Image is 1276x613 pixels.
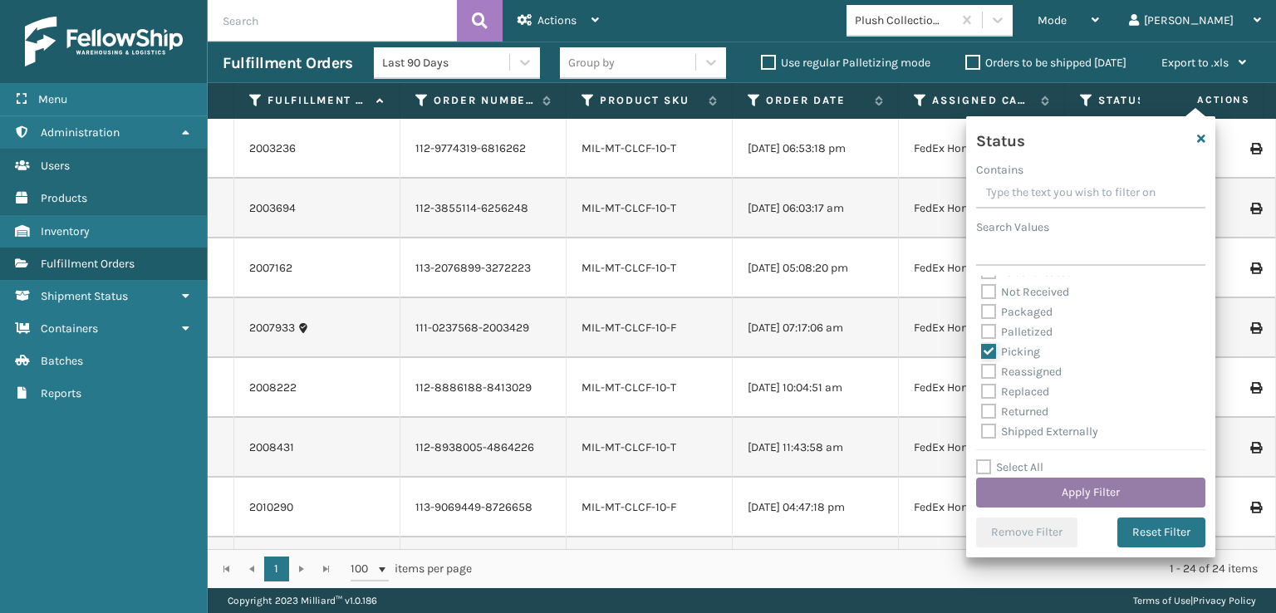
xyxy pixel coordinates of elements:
[932,93,1033,108] label: Assigned Carrier Service
[899,358,1065,418] td: FedEx Home Delivery
[1117,517,1205,547] button: Reset Filter
[976,460,1043,474] label: Select All
[400,537,567,597] td: 114-0176459-6549865
[1145,86,1260,114] span: Actions
[981,325,1053,339] label: Palletized
[41,257,135,271] span: Fulfillment Orders
[733,119,899,179] td: [DATE] 06:53:18 pm
[761,56,930,70] label: Use regular Palletizing mode
[582,261,676,275] a: MIL-MT-CLCF-10-T
[41,125,120,140] span: Administration
[981,365,1062,379] label: Reassigned
[495,561,1258,577] div: 1 - 24 of 24 items
[733,179,899,238] td: [DATE] 06:03:17 am
[582,201,676,215] a: MIL-MT-CLCF-10-T
[1250,502,1260,513] i: Print Label
[41,321,98,336] span: Containers
[351,561,375,577] span: 100
[400,358,567,418] td: 112-8886188-8413029
[249,140,296,157] a: 2003236
[249,260,292,277] a: 2007162
[600,93,700,108] label: Product SKU
[400,119,567,179] td: 112-9774319-6816262
[249,439,294,456] a: 2008431
[981,285,1069,299] label: Not Received
[1133,588,1256,613] div: |
[1250,322,1260,334] i: Print Label
[766,93,866,108] label: Order Date
[976,218,1049,236] label: Search Values
[733,418,899,478] td: [DATE] 11:43:58 am
[582,380,676,395] a: MIL-MT-CLCF-10-T
[981,305,1053,319] label: Packaged
[1038,13,1067,27] span: Mode
[733,238,899,298] td: [DATE] 05:08:20 pm
[38,92,67,106] span: Menu
[223,53,352,73] h3: Fulfillment Orders
[582,321,676,335] a: MIL-MT-CLCF-10-F
[899,418,1065,478] td: FedEx Home Delivery
[1250,143,1260,154] i: Print Label
[981,405,1048,419] label: Returned
[41,191,87,205] span: Products
[1098,93,1199,108] label: Status
[400,298,567,358] td: 111-0237568-2003429
[400,179,567,238] td: 112-3855114-6256248
[899,119,1065,179] td: FedEx Home Delivery
[249,200,296,217] a: 2003694
[899,238,1065,298] td: FedEx Home Delivery
[899,179,1065,238] td: FedEx Home Delivery
[582,440,676,454] a: MIL-MT-CLCF-10-T
[267,93,368,108] label: Fulfillment Order Id
[41,289,128,303] span: Shipment Status
[382,54,511,71] div: Last 90 Days
[41,354,83,368] span: Batches
[582,500,676,514] a: MIL-MT-CLCF-10-F
[733,537,899,597] td: [DATE] 05:40:35 am
[400,418,567,478] td: 112-8938005-4864226
[249,380,297,396] a: 2008222
[981,385,1049,399] label: Replaced
[568,54,615,71] div: Group by
[899,537,1065,597] td: FedEx Home Delivery
[855,12,954,29] div: Plush Collections
[976,161,1023,179] label: Contains
[733,478,899,537] td: [DATE] 04:47:18 pm
[1250,203,1260,214] i: Print Label
[1193,595,1256,606] a: Privacy Policy
[249,320,295,336] a: 2007933
[965,56,1126,70] label: Orders to be shipped [DATE]
[537,13,577,27] span: Actions
[1161,56,1229,70] span: Export to .xls
[400,238,567,298] td: 113-2076899-3272223
[976,126,1024,151] h4: Status
[249,499,293,516] a: 2010290
[981,345,1040,359] label: Picking
[976,478,1205,508] button: Apply Filter
[1250,442,1260,454] i: Print Label
[41,386,81,400] span: Reports
[976,179,1205,208] input: Type the text you wish to filter on
[400,478,567,537] td: 113-9069449-8726658
[976,517,1077,547] button: Remove Filter
[228,588,377,613] p: Copyright 2023 Milliard™ v 1.0.186
[582,141,676,155] a: MIL-MT-CLCF-10-T
[733,358,899,418] td: [DATE] 10:04:51 am
[434,93,534,108] label: Order Number
[41,224,90,238] span: Inventory
[1250,382,1260,394] i: Print Label
[899,478,1065,537] td: FedEx Home Delivery
[733,298,899,358] td: [DATE] 07:17:06 am
[41,159,70,173] span: Users
[1250,262,1260,274] i: Print Label
[1133,595,1190,606] a: Terms of Use
[25,17,183,66] img: logo
[981,424,1098,439] label: Shipped Externally
[264,557,289,581] a: 1
[351,557,472,581] span: items per page
[899,298,1065,358] td: FedEx Home Delivery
